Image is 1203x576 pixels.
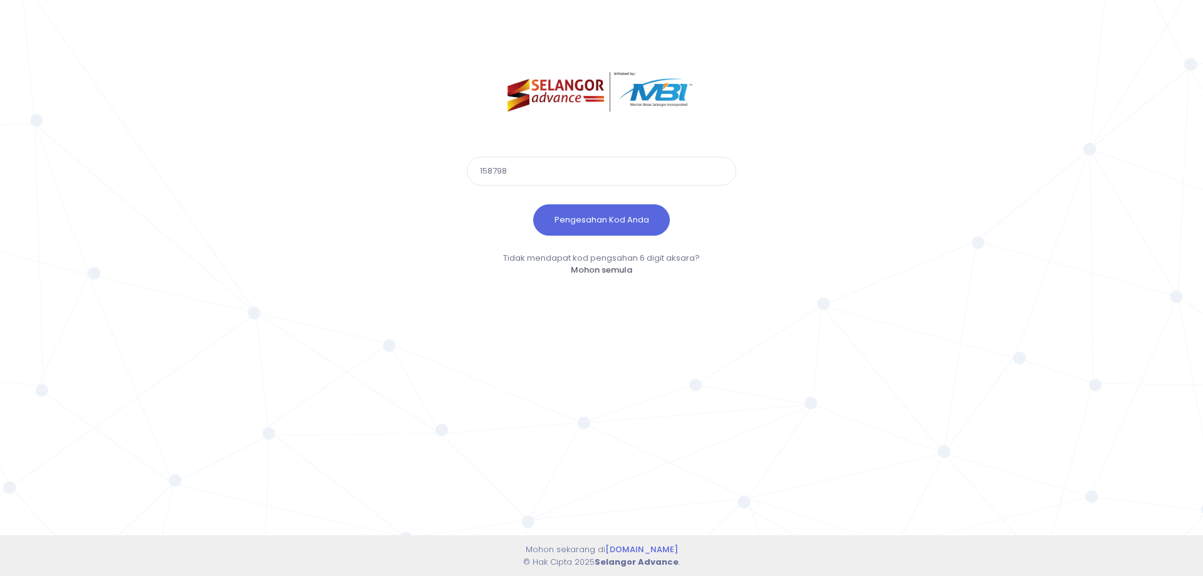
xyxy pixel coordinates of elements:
input: Kod pengesahan 6 digit aksara [467,157,736,186]
button: Pengesahan Kod Anda [533,204,670,236]
span: Tidak mendapat kod pengsahan 6 digit aksara? [503,252,700,264]
strong: Selangor Advance [595,556,679,568]
img: selangor-advance.png [508,72,696,112]
a: [DOMAIN_NAME] [605,543,678,555]
a: Mohon semula [571,264,632,276]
